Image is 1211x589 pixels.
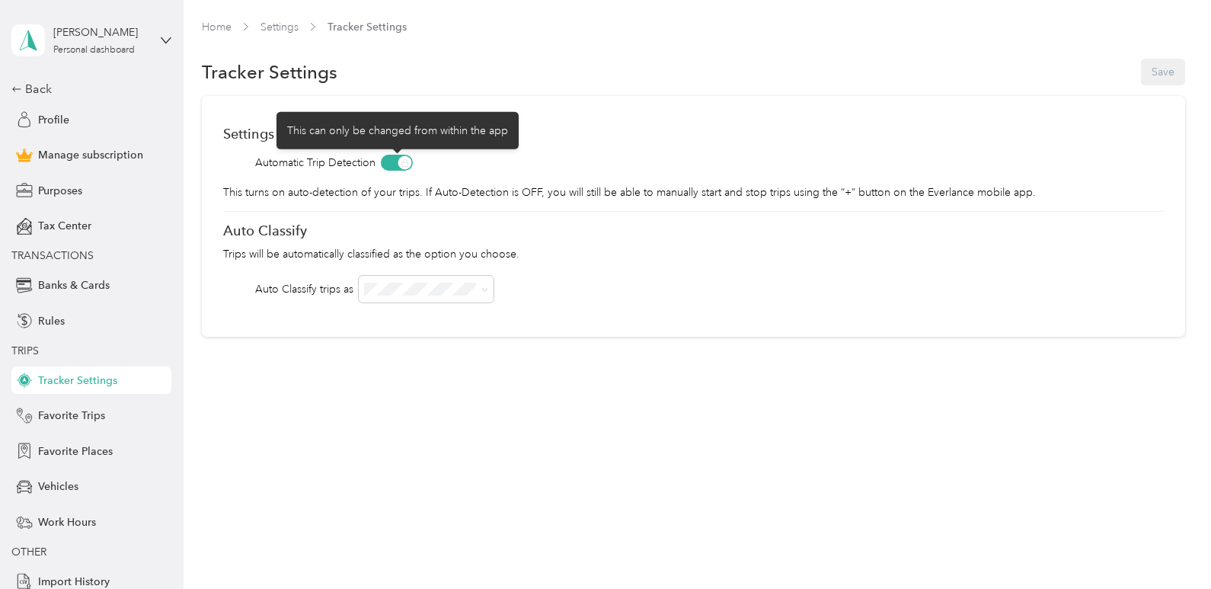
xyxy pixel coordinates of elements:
span: Tax Center [38,218,91,234]
span: Vehicles [38,479,78,495]
span: Rules [38,313,65,329]
span: Favorite Places [38,443,113,459]
div: Auto Classify trips as [255,281,353,297]
span: Purposes [38,183,82,199]
span: Profile [38,112,69,128]
span: Work Hours [38,514,96,530]
span: TRIPS [11,344,39,357]
span: TRANSACTIONS [11,249,94,262]
span: Banks & Cards [38,277,110,293]
span: Favorite Trips [38,408,105,424]
div: This can only be changed from within the app [276,112,519,149]
p: This turns on auto-detection of your trips. If Auto-Detection is OFF, you will still be able to m... [223,184,1163,200]
span: OTHER [11,546,46,559]
span: Automatic Trip Detection [255,155,375,171]
div: Back [11,80,164,98]
div: Personal dashboard [53,46,135,55]
div: Settings [223,126,1163,142]
span: Manage subscription [38,147,143,163]
p: Trips will be automatically classified as the option you choose. [223,246,1163,262]
div: Auto Classify [223,222,1163,238]
a: Home [202,21,232,34]
span: Tracker Settings [38,373,117,389]
div: [PERSON_NAME] [53,24,149,40]
a: Settings [260,21,299,34]
iframe: Everlance-gr Chat Button Frame [1126,504,1211,589]
span: Tracker Settings [328,19,407,35]
h1: Tracker Settings [202,64,337,80]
